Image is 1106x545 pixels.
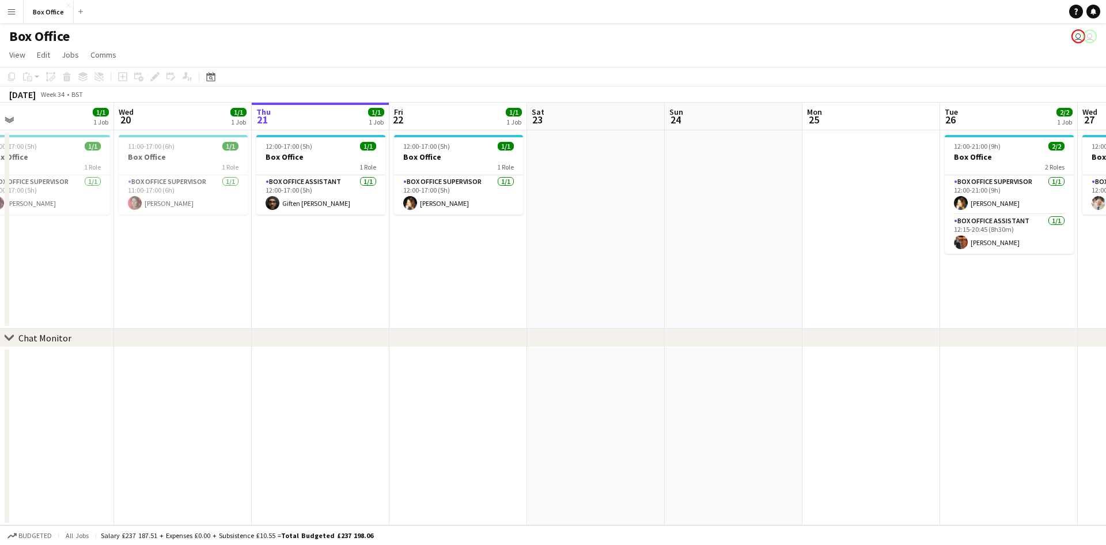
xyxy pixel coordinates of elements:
[63,531,91,540] span: All jobs
[1083,29,1097,43] app-user-avatar: Millie Haldane
[90,50,116,60] span: Comms
[57,47,84,62] a: Jobs
[5,47,30,62] a: View
[6,529,54,542] button: Budgeted
[101,531,373,540] div: Salary £237 187.51 + Expenses £0.00 + Subsistence £10.55 =
[24,1,74,23] button: Box Office
[18,532,52,540] span: Budgeted
[32,47,55,62] a: Edit
[1071,29,1085,43] app-user-avatar: Millie Haldane
[281,531,373,540] span: Total Budgeted £237 198.06
[38,90,67,99] span: Week 34
[9,28,70,45] h1: Box Office
[71,90,83,99] div: BST
[37,50,50,60] span: Edit
[86,47,121,62] a: Comms
[9,89,36,100] div: [DATE]
[9,50,25,60] span: View
[18,332,71,344] div: Chat Monitor
[62,50,79,60] span: Jobs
